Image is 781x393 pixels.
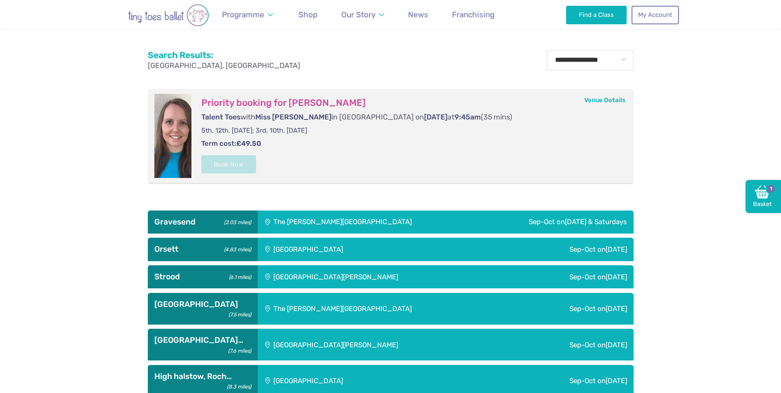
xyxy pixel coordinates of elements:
[201,139,617,149] p: Term cost:
[154,299,251,309] h3: [GEOGRAPHIC_DATA]
[154,244,251,254] h3: Orsett
[201,97,617,109] h3: Priority booking for [PERSON_NAME]
[218,5,277,24] a: Programme
[226,309,251,318] small: (7.5 miles)
[225,346,251,354] small: (7.6 miles)
[606,245,627,253] span: [DATE]
[632,6,678,24] a: My Account
[584,96,625,104] a: Venue Details
[404,5,432,24] a: News
[455,113,481,121] span: 9:45am
[606,304,627,313] span: [DATE]
[148,50,300,61] h2: Search Results:
[255,113,331,121] span: Miss [PERSON_NAME]
[201,155,256,173] button: Book Now
[258,238,470,261] div: [GEOGRAPHIC_DATA]
[766,184,776,194] span: 1
[221,217,251,226] small: (2.03 miles)
[448,5,499,24] a: Franchising
[154,335,251,345] h3: [GEOGRAPHIC_DATA]…
[746,180,781,213] a: Basket1
[154,217,251,227] h3: Gravesend
[258,293,519,325] div: The [PERSON_NAME][GEOGRAPHIC_DATA]
[258,329,511,360] div: [GEOGRAPHIC_DATA][PERSON_NAME]
[222,10,264,19] span: Programme
[341,10,375,19] span: Our Story
[470,238,634,261] div: Sep-Oct on
[221,244,251,253] small: (4.83 miles)
[201,112,617,122] p: with in [GEOGRAPHIC_DATA] on at (35 mins)
[511,265,633,288] div: Sep-Oct on
[295,5,322,24] a: Shop
[606,341,627,349] span: [DATE]
[518,293,633,325] div: Sep-Oct on
[606,273,627,281] span: [DATE]
[298,10,317,19] span: Shop
[408,10,428,19] span: News
[452,10,494,19] span: Franchising
[565,218,627,226] span: [DATE] & Saturdays
[154,372,251,381] h3: High halstow, Roch…
[154,272,251,282] h3: Strood
[606,377,627,385] span: [DATE]
[148,61,300,71] p: [GEOGRAPHIC_DATA], [GEOGRAPHIC_DATA]
[566,6,627,24] a: Find a Class
[236,139,261,147] strong: £49.50
[258,211,480,234] div: The [PERSON_NAME][GEOGRAPHIC_DATA]
[224,381,251,390] small: (8.3 miles)
[337,5,388,24] a: Our Story
[226,272,251,281] small: (6.1 miles)
[424,113,448,121] span: [DATE]
[511,329,633,360] div: Sep-Oct on
[201,113,240,121] span: Talent Toes
[258,265,511,288] div: [GEOGRAPHIC_DATA][PERSON_NAME]
[201,126,617,135] p: 5th, 12th, [DATE]; 3rd, 10th, [DATE]
[480,211,634,234] div: Sep-Oct on
[103,4,234,26] img: tiny toes ballet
